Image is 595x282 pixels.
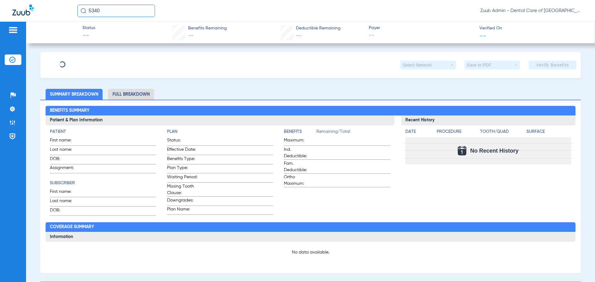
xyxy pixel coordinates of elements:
[46,232,575,242] h3: Information
[8,26,18,34] img: hamburger-icon
[316,128,390,137] span: Remaining/Total
[108,89,154,100] li: Full Breakdown
[527,128,571,137] app-breakdown-title: Surface
[480,128,524,137] app-breakdown-title: Tooth/Quad
[50,156,80,164] span: DOB:
[50,189,80,197] span: First name:
[284,137,314,145] span: Maximum:
[167,183,197,196] span: Missing Tooth Clause:
[369,25,474,31] span: Payer
[188,25,227,32] span: Benefits Remaining
[81,8,86,14] img: Search Icon
[527,128,571,135] h4: Surface
[50,180,156,186] h4: Subscriber
[167,146,197,155] span: Effective Date:
[470,148,518,154] span: No Recent History
[437,128,478,137] app-breakdown-title: Procedure
[284,174,314,187] span: Ortho Maximum:
[479,32,486,39] span: --
[46,222,575,232] h2: Coverage Summary
[50,146,80,155] span: Last name:
[46,89,103,100] li: Summary Breakdown
[284,146,314,159] span: Ind. Deductible:
[405,128,431,135] h4: Date
[401,115,575,125] h3: Recent History
[12,5,34,15] img: Zuub Logo
[167,137,197,145] span: Status:
[284,128,316,137] app-breakdown-title: Benefits
[82,32,95,40] span: --
[167,206,197,215] span: Plan Name:
[480,8,583,14] span: Zuub Admin - Dental Care of [GEOGRAPHIC_DATA]
[50,165,80,173] span: Assignment:
[284,160,314,173] span: Fam. Deductible:
[50,137,80,145] span: First name:
[458,146,466,155] img: Calendar
[296,33,302,38] span: --
[167,197,197,206] span: Downgrades:
[50,128,156,135] h4: Patient
[167,165,197,173] span: Plan Type:
[369,32,474,39] span: --
[167,156,197,164] span: Benefits Type:
[77,5,155,17] input: Search for patients
[167,174,197,182] span: Waiting Period:
[82,25,95,31] span: Status
[46,115,394,125] h3: Patient & Plan Information
[405,128,431,137] app-breakdown-title: Date
[46,106,575,116] h2: Benefits Summary
[480,128,524,135] h4: Tooth/Quad
[479,25,585,32] span: Verified On
[50,198,80,206] span: Last name:
[437,128,478,135] h4: Procedure
[188,33,194,38] span: --
[167,128,273,135] h4: Plan
[50,249,571,255] p: No data available.
[50,207,80,215] span: DOB:
[296,25,341,32] span: Deductible Remaining
[284,128,316,135] h4: Benefits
